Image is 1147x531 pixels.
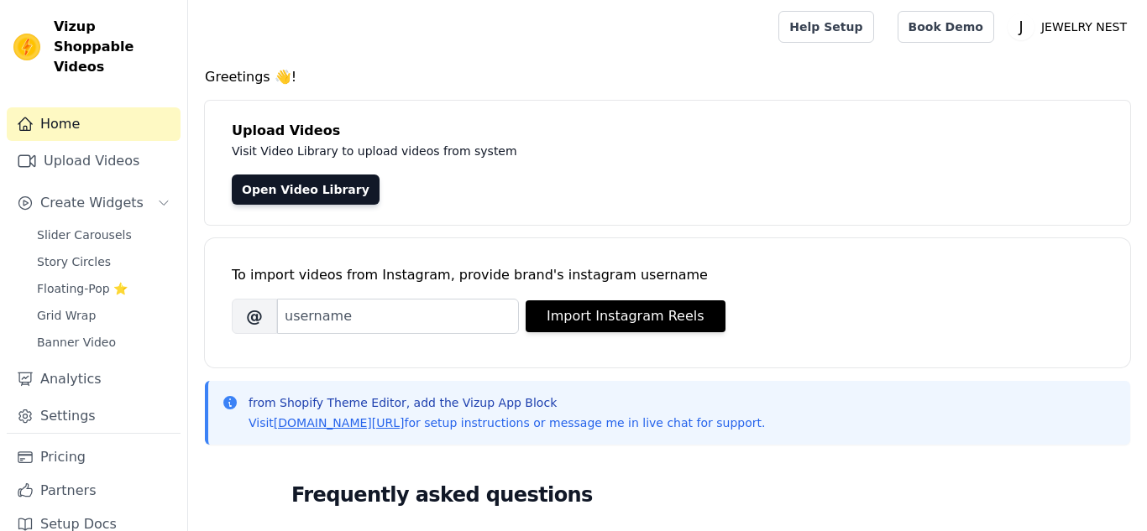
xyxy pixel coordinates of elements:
a: [DOMAIN_NAME][URL] [274,416,405,429]
div: To import videos from Instagram, provide brand's instagram username [232,265,1103,285]
p: from Shopify Theme Editor, add the Vizup App Block [249,394,765,411]
h4: Upload Videos [232,121,1103,141]
text: J [1018,18,1023,35]
span: Vizup Shoppable Videos [54,17,174,77]
button: J JEWELRY NEST [1008,12,1134,42]
a: Help Setup [778,11,873,43]
span: Create Widgets [40,193,144,213]
p: Visit Video Library to upload videos from system [232,141,984,161]
a: Story Circles [27,250,181,273]
span: Banner Video [37,334,116,351]
a: Home [7,107,181,141]
p: JEWELRY NEST [1034,12,1134,42]
a: Book Demo [898,11,994,43]
img: Vizup [13,34,40,60]
h4: Greetings 👋! [205,67,1130,87]
input: username [277,299,519,334]
a: Slider Carousels [27,223,181,247]
a: Pricing [7,440,181,474]
button: Import Instagram Reels [526,300,725,332]
span: @ [232,299,277,334]
span: Slider Carousels [37,226,132,243]
button: Create Widgets [7,186,181,220]
p: Visit for setup instructions or message me in live chat for support. [249,414,765,431]
a: Open Video Library [232,174,380,205]
span: Floating-Pop ⭐ [37,280,128,297]
a: Banner Video [27,331,181,354]
span: Grid Wrap [37,307,96,324]
a: Analytics [7,362,181,396]
a: Upload Videos [7,144,181,178]
span: Story Circles [37,253,111,270]
a: Floating-Pop ⭐ [27,277,181,300]
a: Settings [7,399,181,433]
h2: Frequently asked questions [291,478,1044,512]
a: Partners [7,474,181,508]
a: Grid Wrap [27,304,181,327]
